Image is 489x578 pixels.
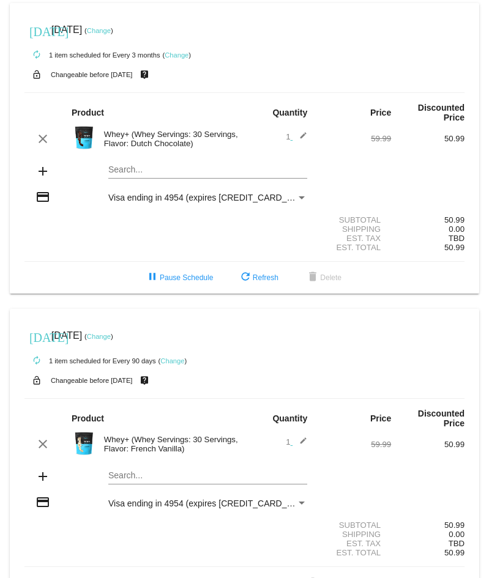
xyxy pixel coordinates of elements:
button: Pause Schedule [135,267,223,289]
button: Delete [296,267,351,289]
button: Refresh [228,267,288,289]
mat-icon: add [35,469,50,484]
span: Pause Schedule [145,273,213,282]
span: TBD [449,234,465,243]
mat-icon: autorenew [29,354,44,368]
span: 50.99 [444,243,465,252]
span: 0.00 [449,530,465,539]
mat-icon: lock_open [29,372,44,388]
span: 50.99 [444,548,465,557]
strong: Discounted Price [418,409,465,428]
mat-icon: edit [293,437,307,451]
div: Est. Tax [318,539,391,548]
span: Refresh [238,273,278,282]
div: Shipping [318,530,391,539]
mat-icon: [DATE] [29,329,44,344]
span: Visa ending in 4954 (expires [CREDIT_CARD_DATA]) [108,193,313,202]
span: TBD [449,539,465,548]
input: Search... [108,471,307,481]
mat-icon: [DATE] [29,23,44,38]
mat-icon: edit [293,132,307,146]
mat-icon: live_help [137,67,152,83]
div: Est. Total [318,548,391,557]
mat-icon: live_help [137,372,152,388]
img: Image-1-Carousel-Whey-2lb-Dutch-Chocolate-no-badge-Transp.png [72,125,96,150]
mat-icon: clear [35,437,50,451]
small: ( ) [84,333,113,340]
small: 1 item scheduled for Every 3 months [24,51,160,59]
a: Change [87,27,111,34]
small: Changeable before [DATE] [51,71,133,78]
span: 1 [286,437,307,446]
a: Change [160,357,184,365]
div: 50.99 [391,215,465,224]
span: 1 [286,132,307,141]
strong: Price [370,108,391,117]
small: ( ) [159,357,187,365]
small: ( ) [162,51,191,59]
div: Est. Total [318,243,391,252]
strong: Discounted Price [418,103,465,122]
strong: Product [72,413,104,423]
mat-icon: delete [305,270,320,285]
small: Changeable before [DATE] [51,377,133,384]
div: Whey+ (Whey Servings: 30 Servings, Flavor: Dutch Chocolate) [98,130,245,148]
mat-icon: credit_card [35,495,50,509]
div: 50.99 [391,440,465,449]
mat-icon: pause [145,270,160,285]
div: Est. Tax [318,234,391,243]
div: Subtotal [318,215,391,224]
mat-icon: autorenew [29,48,44,62]
div: 59.99 [318,440,391,449]
small: ( ) [84,27,113,34]
mat-icon: refresh [238,270,253,285]
strong: Quantity [272,413,307,423]
span: 0.00 [449,224,465,234]
input: Search... [108,165,307,175]
a: Change [165,51,189,59]
strong: Product [72,108,104,117]
span: Visa ending in 4954 (expires [CREDIT_CARD_DATA]) [108,498,313,508]
a: Change [87,333,111,340]
mat-icon: credit_card [35,190,50,204]
strong: Quantity [272,108,307,117]
div: Shipping [318,224,391,234]
img: Image-1-Carousel-Whey-2lb-Vanilla-no-badge-Transp.png [72,431,96,456]
div: Whey+ (Whey Servings: 30 Servings, Flavor: French Vanilla) [98,435,245,453]
div: Subtotal [318,521,391,530]
mat-icon: clear [35,132,50,146]
div: 59.99 [318,134,391,143]
strong: Price [370,413,391,423]
mat-icon: lock_open [29,67,44,83]
mat-select: Payment Method [108,193,307,202]
span: Delete [305,273,342,282]
small: 1 item scheduled for Every 90 days [24,357,156,365]
div: 50.99 [391,134,465,143]
div: 50.99 [391,521,465,530]
mat-icon: add [35,164,50,179]
mat-select: Payment Method [108,498,307,508]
